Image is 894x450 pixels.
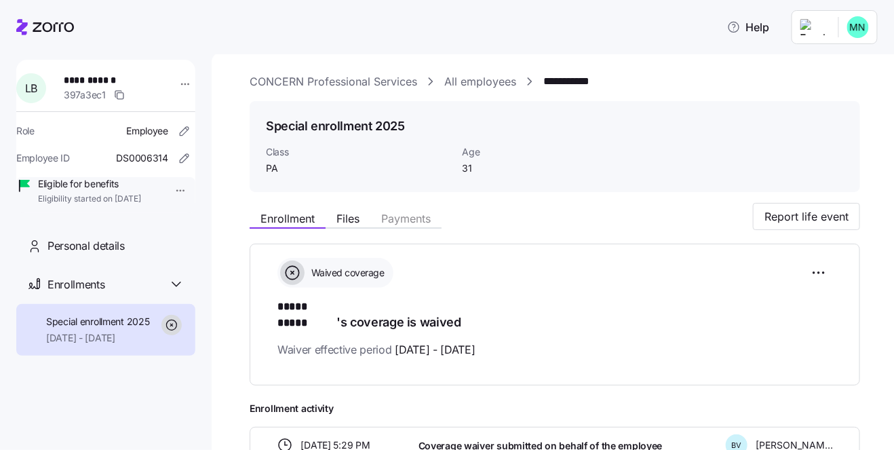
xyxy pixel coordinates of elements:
span: [DATE] - [DATE] [395,341,475,358]
span: Help [727,19,770,35]
span: L B [25,83,37,94]
a: All employees [444,73,516,90]
span: PA [266,162,451,175]
span: Payments [381,213,431,224]
button: Report life event [753,203,860,230]
span: [DATE] - [DATE] [46,331,150,345]
span: Personal details [47,238,125,255]
span: Eligibility started on [DATE] [38,193,141,205]
span: 31 [462,162,598,175]
span: Employee ID [16,151,70,165]
span: Special enrollment 2025 [46,315,150,329]
span: Waived coverage [307,266,385,280]
button: Help [716,14,781,41]
h1: Special enrollment 2025 [266,117,405,134]
span: Enrollment [260,213,315,224]
h1: 's coverage is waived [277,299,832,331]
img: Employer logo [800,19,828,35]
span: Enrollment activity [250,402,860,415]
span: Employee [126,124,168,138]
span: Class [266,145,451,159]
span: Enrollments [47,276,104,293]
span: Age [462,145,598,159]
span: Eligible for benefits [38,177,141,191]
img: b0ee0d05d7ad5b312d7e0d752ccfd4ca [847,16,869,38]
span: Report life event [764,208,849,225]
span: Files [336,213,359,224]
span: DS0006314 [117,151,168,165]
span: 397a3ec1 [64,88,106,102]
span: Role [16,124,35,138]
a: CONCERN Professional Services [250,73,417,90]
span: B V [732,442,742,449]
span: Waiver effective period [277,341,475,358]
